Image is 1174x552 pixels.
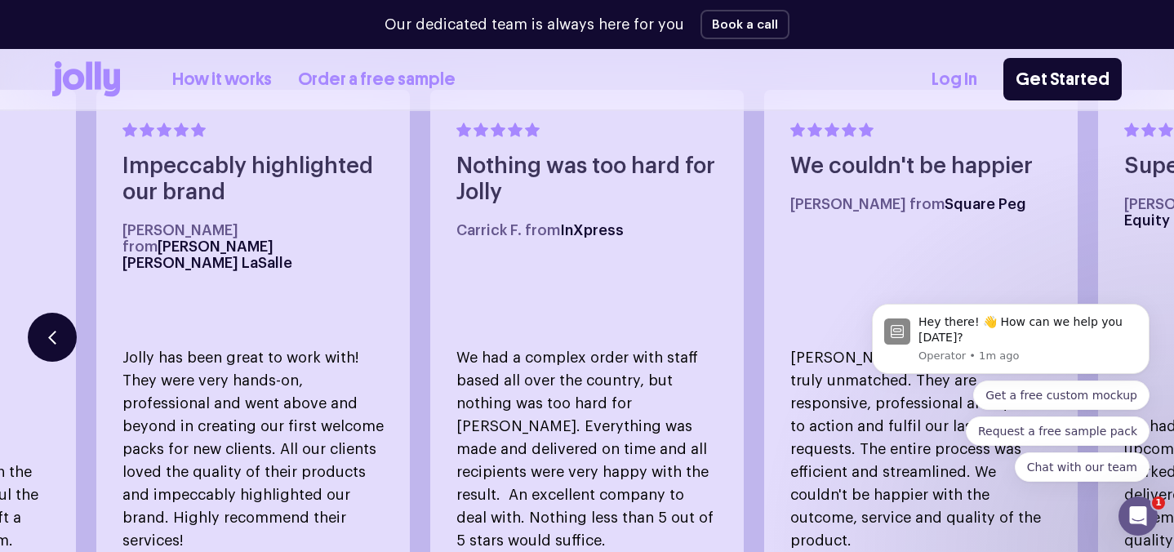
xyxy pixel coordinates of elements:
iframe: Intercom live chat [1118,496,1158,536]
h5: [PERSON_NAME] from [122,222,384,271]
p: Our dedicated team is always here for you [385,14,684,36]
h4: Nothing was too hard for Jolly [456,154,718,206]
span: InXpress [560,223,624,238]
p: Jolly has been great to work with! They were very hands-on, professional and went above and beyon... [122,346,384,552]
a: How it works [172,66,272,93]
button: Book a call [700,10,789,39]
a: Order a free sample [298,66,456,93]
a: Log In [932,66,977,93]
h4: We couldn't be happier [790,154,1052,180]
iframe: Intercom notifications message [847,178,1174,508]
h5: [PERSON_NAME] from [790,196,1052,212]
p: We had a complex order with staff based all over the country, but nothing was too hard for [PERSO... [456,346,718,552]
p: [PERSON_NAME] customer service is truly unmatched. They are responsive, professional and quick to... [790,346,1052,552]
span: [PERSON_NAME] [PERSON_NAME] LaSalle [122,239,292,270]
a: Get Started [1003,58,1122,100]
span: 1 [1152,496,1165,510]
h4: Impeccably highlighted our brand [122,154,384,206]
h5: Carrick F. from [456,222,718,238]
